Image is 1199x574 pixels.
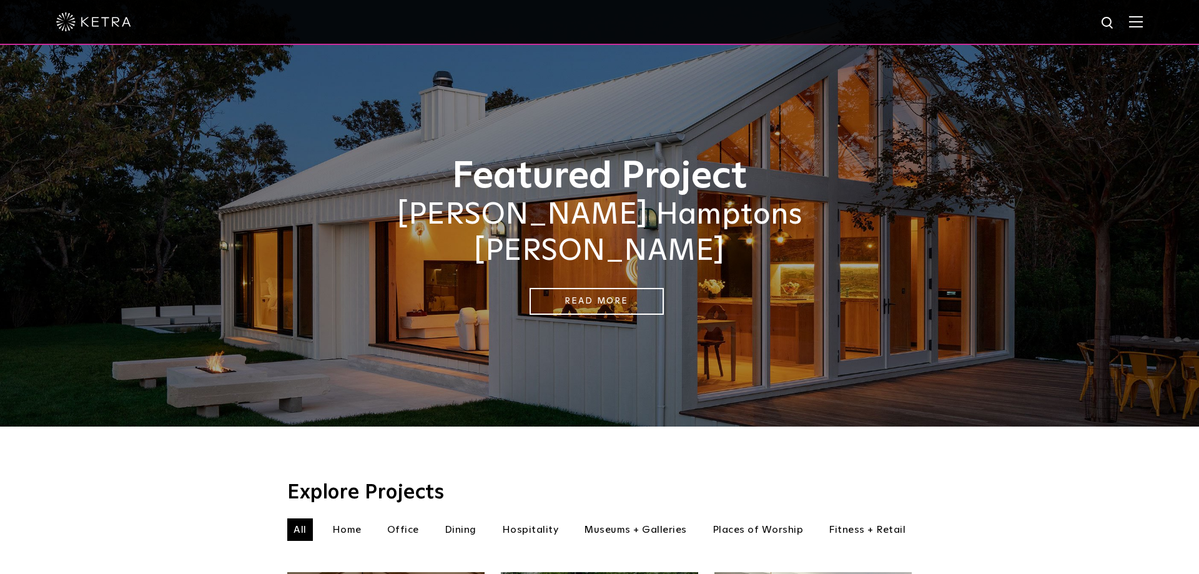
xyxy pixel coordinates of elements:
li: Fitness + Retail [822,518,912,541]
a: Read More [530,288,664,315]
li: Office [381,518,425,541]
h1: Featured Project [287,156,912,197]
h3: Explore Projects [287,483,912,503]
li: Hospitality [496,518,565,541]
h2: [PERSON_NAME] Hamptons [PERSON_NAME] [287,197,912,269]
li: Dining [438,518,483,541]
img: Hamburger%20Nav.svg [1129,16,1143,27]
li: All [287,518,313,541]
li: Places of Worship [706,518,810,541]
img: ketra-logo-2019-white [56,12,131,31]
li: Museums + Galleries [578,518,693,541]
img: search icon [1100,16,1116,31]
li: Home [326,518,368,541]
